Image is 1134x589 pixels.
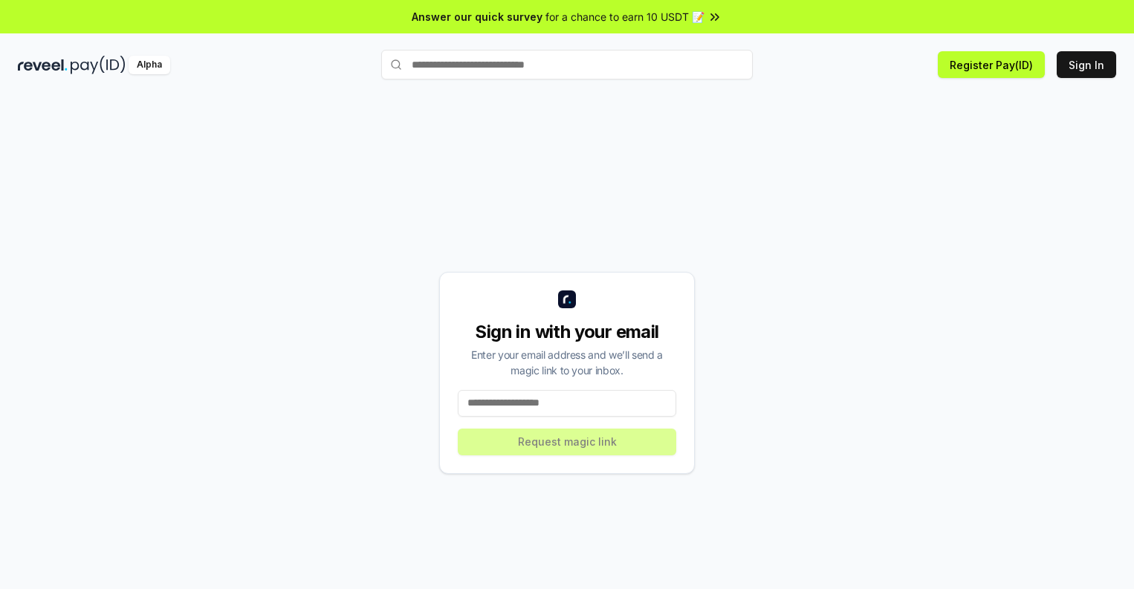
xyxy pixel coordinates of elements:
div: Enter your email address and we’ll send a magic link to your inbox. [458,347,676,378]
img: logo_small [558,290,576,308]
img: pay_id [71,56,126,74]
div: Alpha [129,56,170,74]
span: for a chance to earn 10 USDT 📝 [545,9,704,25]
div: Sign in with your email [458,320,676,344]
span: Answer our quick survey [412,9,542,25]
img: reveel_dark [18,56,68,74]
button: Register Pay(ID) [938,51,1045,78]
button: Sign In [1057,51,1116,78]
